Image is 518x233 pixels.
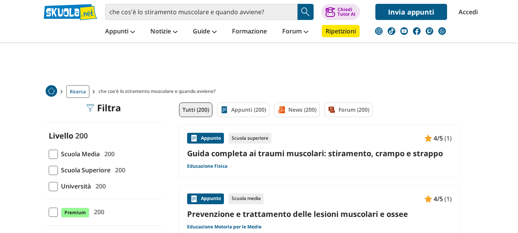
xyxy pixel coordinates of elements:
div: Scuola superiore [229,133,271,144]
div: Appunto [187,193,224,204]
img: Appunti filtro contenuto [220,106,228,114]
a: Ripetizioni [322,25,360,37]
div: Filtra [86,102,121,113]
input: Cerca appunti, riassunti o versioni [105,4,298,20]
a: Educazione Fisica [187,163,227,169]
span: 200 [75,131,88,141]
img: twitch [426,27,433,35]
button: ChiediTutor AI [321,4,360,20]
a: Accedi [459,4,475,20]
img: Appunti contenuto [190,134,198,142]
a: Educazione Motoria per le Medie [187,224,261,230]
a: Ricerca [66,85,89,98]
label: Livello [49,131,73,141]
img: youtube [400,27,408,35]
a: Formazione [230,25,269,39]
a: Home [46,85,57,98]
img: News filtro contenuto [278,106,285,114]
img: Forum filtro contenuto [328,106,335,114]
a: Appunti (200) [217,102,270,117]
a: Forum (200) [324,102,373,117]
span: 4/5 [434,194,443,204]
img: tiktok [388,27,395,35]
span: 4/5 [434,133,443,143]
img: Filtra filtri mobile [86,104,94,112]
a: Tutti (200) [179,102,212,117]
img: Cerca appunti, riassunti o versioni [300,6,311,18]
div: Scuola media [229,193,264,204]
button: Search Button [298,4,314,20]
span: Scuola Media [58,149,100,159]
span: 200 [91,207,104,217]
span: (1) [444,194,452,204]
a: Notizie [148,25,179,39]
img: Appunti contenuto [190,195,198,203]
a: Guide [191,25,219,39]
img: facebook [413,27,421,35]
span: 200 [112,165,125,175]
div: Appunto [187,133,224,144]
img: Appunti contenuto [424,134,432,142]
img: Home [46,85,57,97]
img: WhatsApp [438,27,446,35]
span: Premium [61,208,89,218]
span: 200 [101,149,115,159]
span: (1) [444,133,452,143]
img: Appunti contenuto [424,195,432,203]
span: Scuola Superiore [58,165,110,175]
img: instagram [375,27,383,35]
span: Università [58,181,91,191]
div: Chiedi Tutor AI [337,7,355,17]
span: che cos'è lo stiramento muscolare e quando avviene? [99,85,219,98]
a: Guida completa ai traumi muscolari: stiramento, crampo e strappo [187,148,452,159]
a: Invia appunti [375,4,447,20]
span: 200 [92,181,106,191]
a: Appunti [103,25,137,39]
a: Forum [280,25,310,39]
a: Prevenzione e trattamento delle lesioni muscolari e ossee [187,209,452,219]
a: News (200) [274,102,320,117]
